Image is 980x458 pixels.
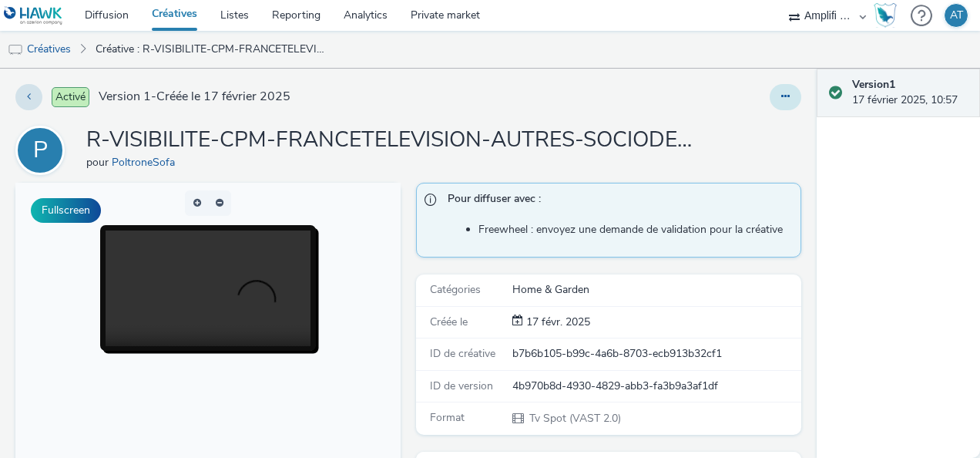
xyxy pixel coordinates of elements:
a: P [15,143,71,157]
span: ID de créative [430,346,495,361]
li: Freewheel : envoyez une demande de validation pour la créative [478,222,793,237]
div: b7b6b105-b99c-4a6b-8703-ecb913b32cf1 [512,346,800,362]
a: PoltroneSofa [112,155,181,170]
span: Pour diffuser avec : [448,191,785,211]
div: Création 17 février 2025, 10:57 [523,315,590,330]
div: AT [950,4,963,27]
span: Catégories [430,282,481,297]
span: Format [430,410,465,425]
h1: R-VISIBILITE-CPM-FRANCETELEVISION-AUTRES-SOCIODEMO-2559yo_AffinityPackage-INSTREAMIPTV-1x1-Multid... [86,126,703,155]
button: Fullscreen [31,198,101,223]
div: P [33,129,48,172]
a: Hawk Academy [874,3,903,28]
span: 17 févr. 2025 [523,315,590,329]
span: ID de version [430,379,493,393]
img: tv [8,42,23,58]
img: Hawk Academy [874,3,897,28]
div: Home & Garden [512,282,800,298]
span: pour [86,155,112,170]
div: 4b970b8d-4930-4829-abb3-fa3b9a3af1df [512,379,800,394]
a: Créative : R-VISIBILITE-CPM-FRANCETELEVISION-AUTRES-SOCIODEMO-2559yo_AffinityPackage-INSTREAMIPTV... [88,31,333,68]
span: Créée le [430,315,468,329]
span: Activé [52,87,89,107]
span: Version 1 - Créée le 17 février 2025 [99,88,290,106]
span: Tv Spot (VAST 2.0) [528,411,621,426]
strong: Version 1 [852,77,895,92]
div: 17 février 2025, 10:57 [852,77,968,109]
img: undefined Logo [4,6,63,25]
